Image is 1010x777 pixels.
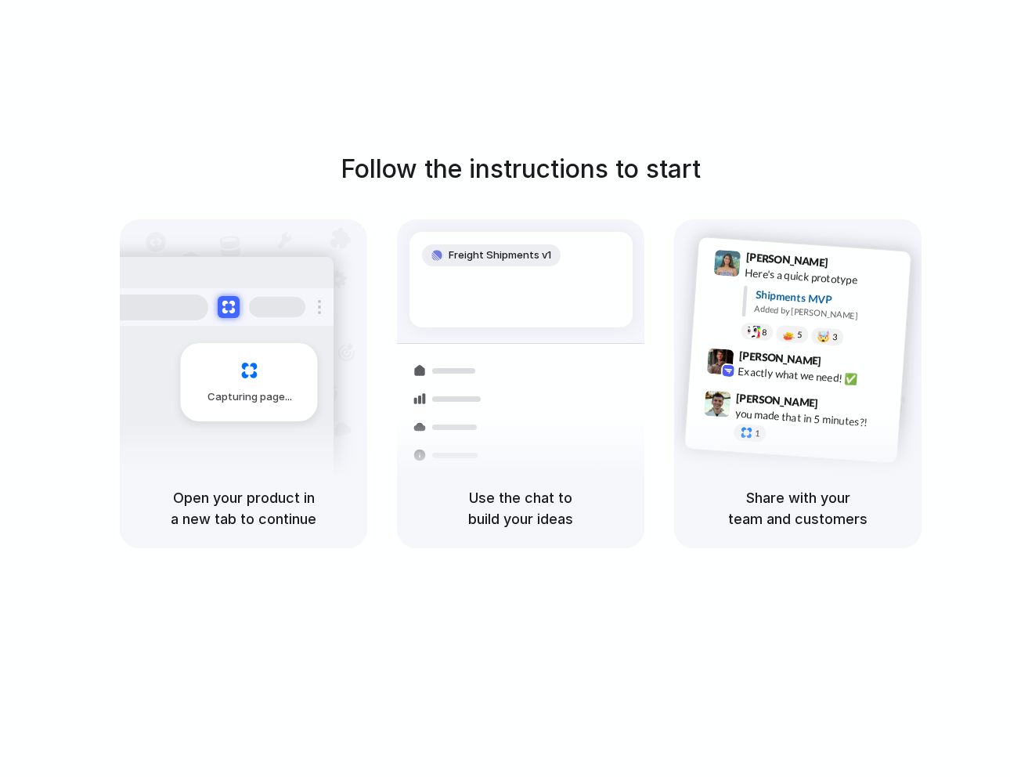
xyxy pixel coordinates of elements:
span: Freight Shipments v1 [449,248,551,263]
span: [PERSON_NAME] [738,347,821,370]
h5: Use the chat to build your ideas [416,487,626,529]
span: 8 [762,328,767,337]
div: Shipments MVP [755,287,900,313]
h5: Open your product in a new tab to continue [139,487,348,529]
span: 5 [797,331,803,339]
span: 3 [832,333,838,342]
span: 1 [755,429,760,438]
h1: Follow the instructions to start [341,150,701,188]
span: 9:41 AM [833,256,865,275]
span: 9:47 AM [823,397,855,416]
div: Exactly what we need! ✅ [738,363,894,390]
span: [PERSON_NAME] [745,248,828,271]
span: [PERSON_NAME] [736,389,819,412]
span: 9:42 AM [826,355,858,374]
span: Capturing page [207,389,294,405]
div: you made that in 5 minutes?! [734,406,891,432]
div: 🤯 [817,331,831,343]
div: Here's a quick prototype [745,265,901,291]
div: Added by [PERSON_NAME] [754,302,898,325]
h5: Share with your team and customers [693,487,903,529]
